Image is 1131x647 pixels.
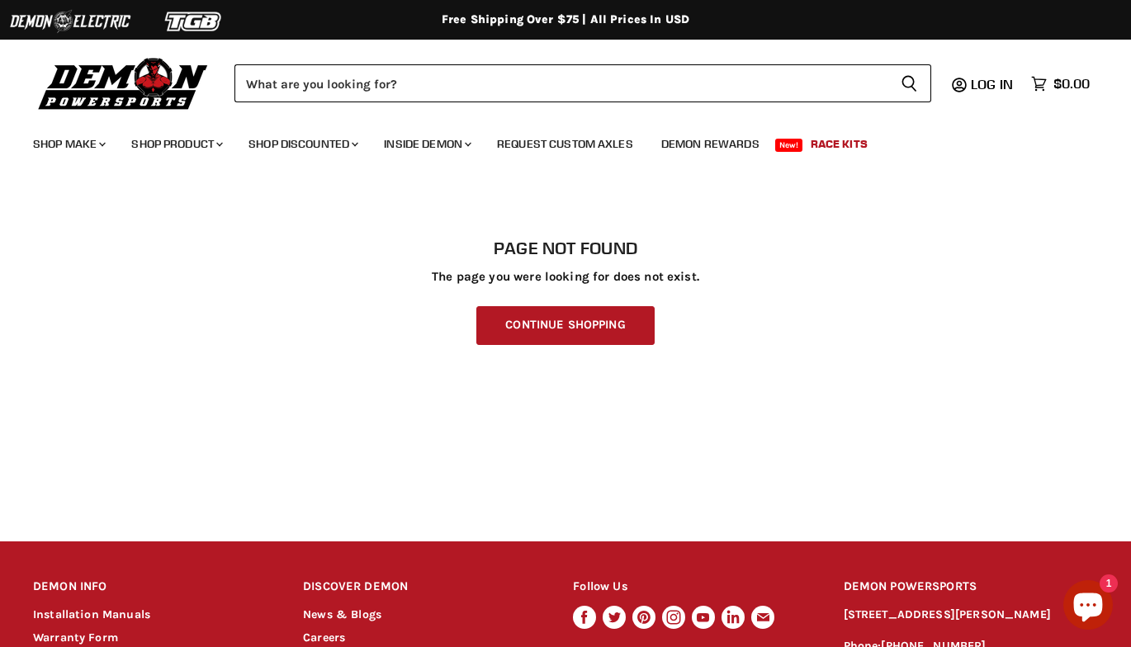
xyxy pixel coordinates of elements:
h1: Page not found [33,238,1098,258]
a: Inside Demon [371,127,481,161]
span: Log in [971,76,1013,92]
a: Shop Discounted [236,127,368,161]
h2: Follow Us [573,568,812,607]
a: Shop Product [119,127,233,161]
span: $0.00 [1053,76,1090,92]
a: $0.00 [1023,72,1098,96]
a: Installation Manuals [33,607,150,621]
a: News & Blogs [303,607,381,621]
h2: DISCOVER DEMON [303,568,542,607]
a: Warranty Form [33,630,118,645]
img: Demon Electric Logo 2 [8,6,132,37]
button: Search [887,64,931,102]
ul: Main menu [21,120,1086,161]
img: Demon Powersports [33,54,214,112]
a: Race Kits [798,127,880,161]
form: Product [234,64,931,102]
a: Continue Shopping [476,306,654,345]
a: Demon Rewards [649,127,772,161]
p: The page you were looking for does not exist. [33,270,1098,284]
a: Log in [963,77,1023,92]
p: [STREET_ADDRESS][PERSON_NAME] [844,606,1098,625]
img: TGB Logo 2 [132,6,256,37]
a: Shop Make [21,127,116,161]
span: New! [775,139,803,152]
inbox-online-store-chat: Shopify online store chat [1058,580,1118,634]
h2: DEMON INFO [33,568,272,607]
h2: DEMON POWERSPORTS [844,568,1098,607]
a: Request Custom Axles [485,127,646,161]
a: Careers [303,630,345,645]
input: Search [234,64,887,102]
